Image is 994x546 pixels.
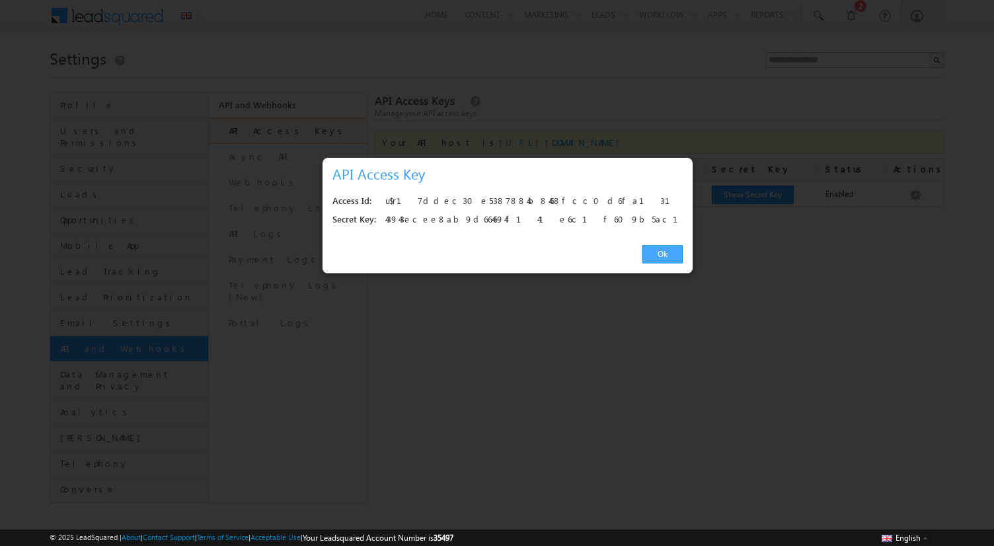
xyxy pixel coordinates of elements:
[878,529,931,545] button: English
[332,211,376,229] div: Secret Key:
[385,192,675,211] div: u$r17ddec30e5387884b8468fcc0d6fa131
[434,533,453,543] span: 35497
[332,192,376,211] div: Access Id:
[122,533,141,541] a: About
[50,531,453,544] span: © 2025 LeadSquared | | | | |
[250,533,301,541] a: Acceptable Use
[143,533,195,541] a: Contact Support
[642,245,683,263] a: Ok
[896,533,921,543] span: English
[303,533,453,543] span: Your Leadsquared Account Number is
[385,211,675,229] div: 43943ecee8ab9d664694f141e6c1f609b5ac110a
[197,533,249,541] a: Terms of Service
[332,162,688,186] h3: API Access Key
